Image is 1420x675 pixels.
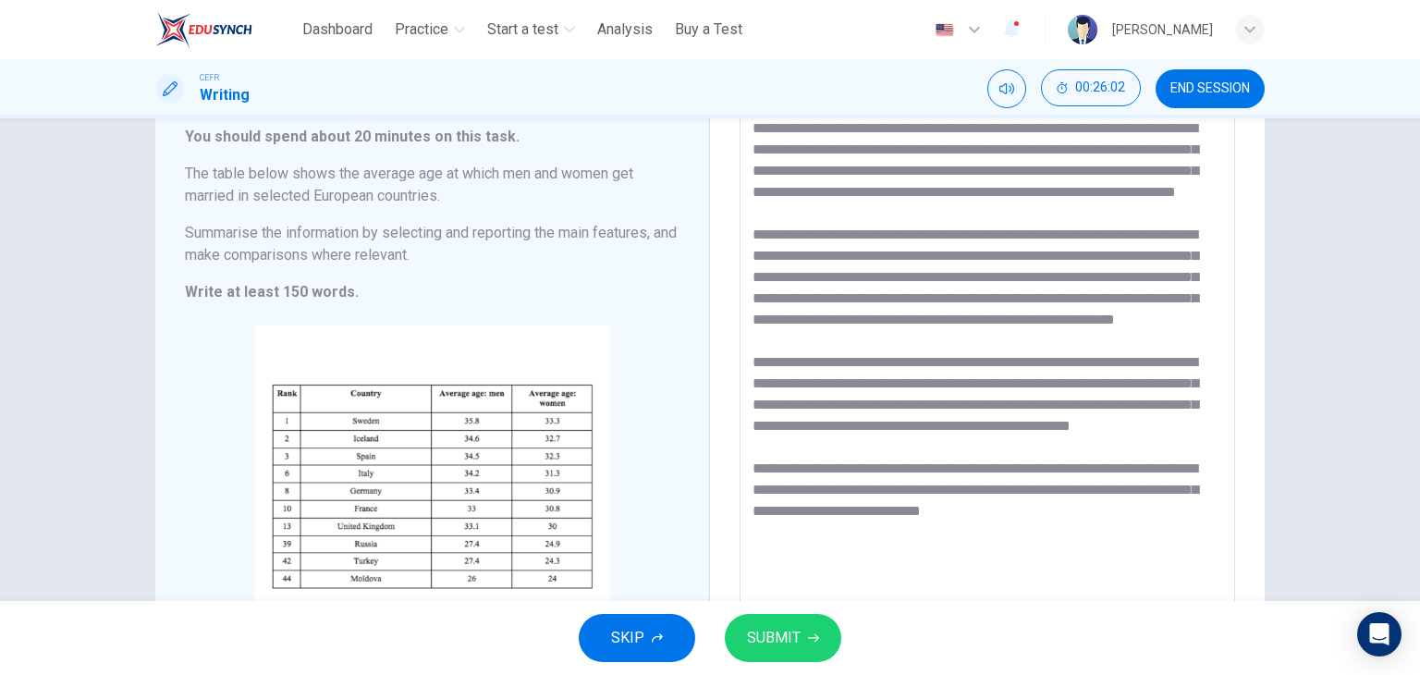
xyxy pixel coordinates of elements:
a: ELTC logo [155,11,295,48]
span: Start a test [487,18,558,41]
button: END SESSION [1156,69,1265,108]
div: Hide [1041,69,1141,108]
span: Dashboard [302,18,373,41]
span: END SESSION [1170,81,1250,96]
img: ELTC logo [155,11,252,48]
button: Analysis [590,13,660,46]
h6: The table below shows the average age at which men and women get married in selected European cou... [185,163,679,207]
span: Practice [395,18,448,41]
span: SUBMIT [747,625,801,651]
img: en [933,23,956,37]
span: SKIP [611,625,644,651]
span: CEFR [200,71,219,84]
span: Analysis [597,18,653,41]
button: SUBMIT [725,614,841,662]
button: Buy a Test [667,13,750,46]
h6: You should spend about 20 minutes on this task. [185,126,679,148]
span: Buy a Test [675,18,742,41]
button: 00:26:02 [1041,69,1141,106]
h6: Summarise the information by selecting and reporting the main features, and make comparisons wher... [185,222,679,266]
img: Profile picture [1068,15,1097,44]
span: 00:26:02 [1075,80,1125,95]
button: Practice [387,13,472,46]
strong: Write at least 150 words. [185,283,359,301]
h1: Writing [200,84,250,106]
button: Start a test [480,13,582,46]
button: Dashboard [295,13,380,46]
div: [PERSON_NAME] [1112,18,1213,41]
button: SKIP [579,614,695,662]
div: Mute [987,69,1026,108]
div: Open Intercom Messenger [1357,612,1402,657]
